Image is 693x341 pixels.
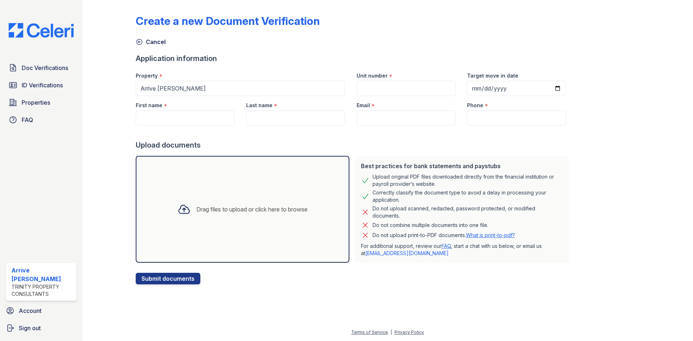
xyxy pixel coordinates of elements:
[6,113,77,127] a: FAQ
[19,324,41,332] span: Sign out
[361,162,563,170] div: Best practices for bank statements and paystubs
[12,283,74,298] div: Trinity Property Consultants
[19,306,42,315] span: Account
[3,23,79,38] img: CE_Logo_Blue-a8612792a0a2168367f1c8372b55b34899dd931a85d93a1a3d3e32e68fde9ad4.png
[136,102,162,109] label: First name
[372,189,563,204] div: Correctly classify the document type to avoid a delay in processing your application.
[467,102,483,109] label: Phone
[351,329,388,335] a: Terms of Service
[22,98,50,107] span: Properties
[372,205,563,219] div: Do not upload scanned, redacted, password protected, or modified documents.
[136,273,200,284] button: Submit documents
[395,329,424,335] a: Privacy Policy
[357,102,370,109] label: Email
[372,221,488,229] div: Do not combine multiple documents into one file.
[136,53,572,64] div: Application information
[22,115,33,124] span: FAQ
[365,250,449,256] a: [EMAIL_ADDRESS][DOMAIN_NAME]
[136,72,158,79] label: Property
[467,72,518,79] label: Target move in date
[391,329,392,335] div: |
[361,242,563,257] p: For additional support, review our , start a chat with us below, or email us at
[136,38,166,46] a: Cancel
[12,266,74,283] div: Arrive [PERSON_NAME]
[136,14,320,27] div: Create a new Document Verification
[441,243,451,249] a: FAQ
[357,72,388,79] label: Unit number
[3,303,79,318] a: Account
[372,232,515,239] p: Do not upload print-to-PDF documents.
[136,140,572,150] div: Upload documents
[6,61,77,75] a: Doc Verifications
[6,78,77,92] a: ID Verifications
[6,95,77,110] a: Properties
[196,205,308,214] div: Drag files to upload or click here to browse
[22,81,63,89] span: ID Verifications
[466,232,515,238] a: What is print-to-pdf?
[372,173,563,188] div: Upload original PDF files downloaded directly from the financial institution or payroll provider’...
[22,64,68,72] span: Doc Verifications
[246,102,273,109] label: Last name
[3,321,79,335] a: Sign out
